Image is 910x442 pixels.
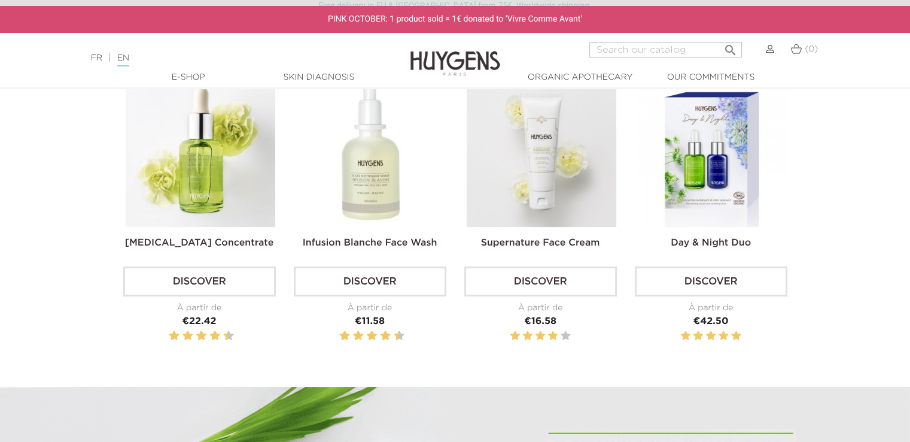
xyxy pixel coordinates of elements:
a: Skin Diagnosis [259,71,379,84]
label: 4 [548,329,558,344]
a: Infusion Blanche Face Wash [303,238,437,248]
a: [MEDICAL_DATA] Concentrate [125,238,274,248]
a: Discover [123,267,276,296]
label: 10 [226,329,232,344]
div: À partir de [464,302,617,314]
label: 8 [212,329,218,344]
label: 4 [719,329,728,344]
a: Discover [464,267,617,296]
span: (0) [805,45,818,53]
label: 6 [199,329,205,344]
a: Discover [294,267,446,296]
div: À partir de [635,302,787,314]
label: 5 [731,329,741,344]
label: 1 [510,329,520,344]
a: EN [117,54,129,66]
label: 2 [523,329,532,344]
label: 2 [693,329,703,344]
label: 2 [342,329,348,344]
label: 1 [166,329,168,344]
img: Huygens [410,32,500,78]
input: Search [589,42,742,57]
label: 10 [396,329,402,344]
label: 8 [382,329,388,344]
span: €16.58 [524,317,556,326]
a: FR [91,54,102,62]
a: Organic Apothecary [521,71,640,84]
span: €42.50 [693,317,729,326]
a: E-Shop [129,71,248,84]
label: 3 [180,329,182,344]
div: | [85,51,370,65]
label: 5 [194,329,196,344]
label: 3 [351,329,352,344]
label: 9 [392,329,394,344]
label: 9 [221,329,223,344]
label: 7 [378,329,380,344]
div: À partir de [123,302,276,314]
div: À partir de [294,302,446,314]
i:  [723,40,737,54]
a: Supernature Face Cream [481,238,600,248]
img: Day & Night Duo [637,77,787,227]
label: 3 [535,329,545,344]
button:  [719,38,741,55]
img: Hyaluronic Acid Concentrate [126,77,275,227]
label: 4 [185,329,191,344]
label: 4 [355,329,361,344]
a: Our commitments [651,71,771,84]
label: 1 [337,329,339,344]
label: 6 [369,329,375,344]
label: 2 [171,329,177,344]
a: Day & Night Duo [671,238,751,248]
img: Infusion Blanche Face Wash [296,77,446,227]
label: 7 [208,329,209,344]
label: 3 [706,329,716,344]
span: €11.58 [355,317,385,326]
a: Discover [635,267,787,296]
label: 5 [364,329,366,344]
span: €22.42 [182,317,216,326]
img: Supernature Face Cream [467,77,616,227]
label: 5 [561,329,570,344]
label: 1 [681,329,690,344]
